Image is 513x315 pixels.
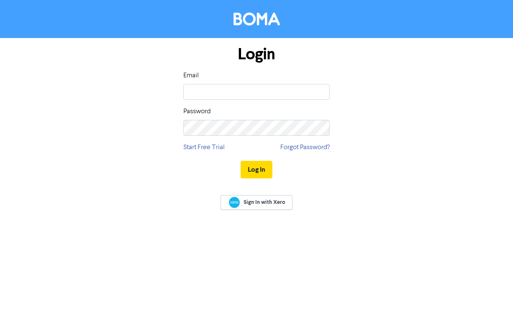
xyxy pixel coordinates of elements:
[221,195,292,210] a: Sign In with Xero
[183,107,211,117] label: Password
[244,198,285,206] span: Sign In with Xero
[183,45,330,64] h1: Login
[471,275,513,315] iframe: Chat Widget
[183,71,199,81] label: Email
[280,142,330,152] a: Forgot Password?
[183,142,225,152] a: Start Free Trial
[229,197,240,208] img: Xero logo
[241,161,272,178] button: Log In
[234,13,280,25] img: BOMA Logo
